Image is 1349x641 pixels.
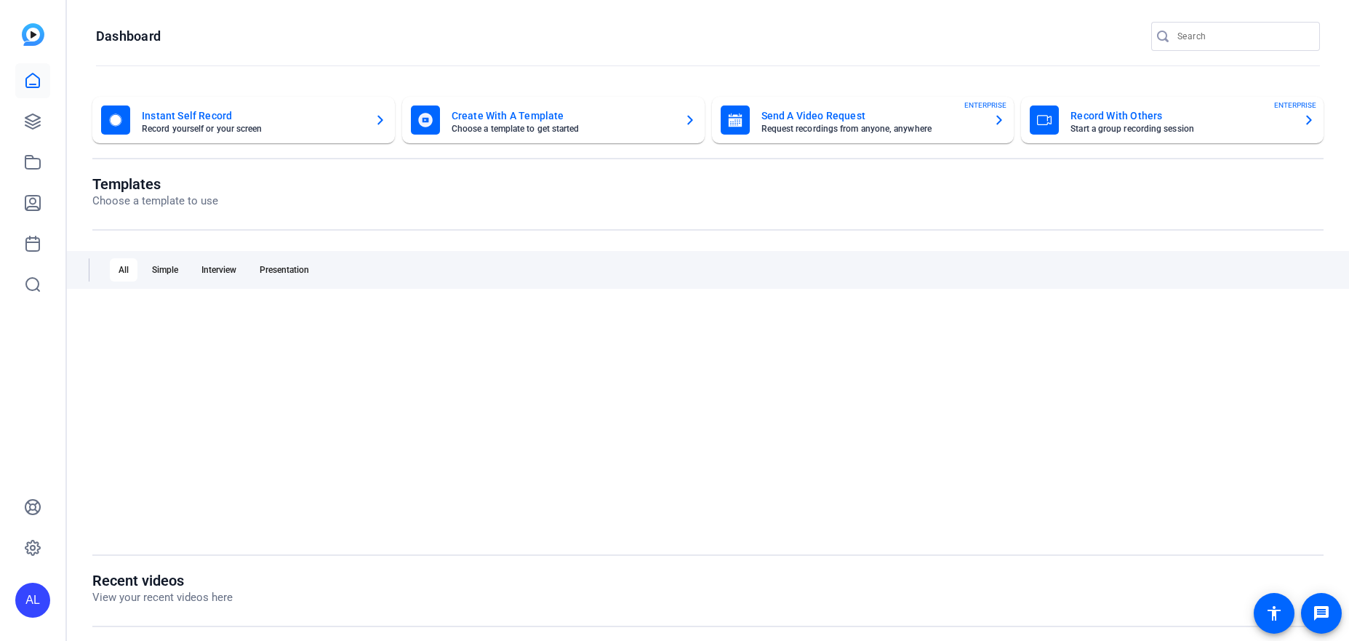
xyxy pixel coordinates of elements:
span: ENTERPRISE [1274,100,1316,111]
mat-icon: accessibility [1265,605,1283,622]
div: Simple [143,258,187,282]
div: AL [15,583,50,618]
span: ENTERPRISE [964,100,1006,111]
mat-card-title: Record With Others [1070,107,1292,124]
mat-card-title: Create With A Template [452,107,673,124]
mat-card-subtitle: Start a group recording session [1070,124,1292,133]
div: Presentation [251,258,318,282]
mat-card-subtitle: Request recordings from anyone, anywhere [761,124,982,133]
div: Interview [193,258,245,282]
h1: Templates [92,175,218,193]
p: View your recent videos here [92,589,233,606]
input: Search [1177,28,1308,45]
mat-icon: message [1313,605,1330,622]
button: Instant Self RecordRecord yourself or your screen [92,97,395,143]
button: Send A Video RequestRequest recordings from anyone, anywhereENTERPRISE [712,97,1014,143]
p: Choose a template to use [92,193,218,210]
img: blue-gradient.svg [22,23,44,46]
mat-card-subtitle: Record yourself or your screen [142,124,363,133]
button: Record With OthersStart a group recording sessionENTERPRISE [1021,97,1324,143]
h1: Recent videos [92,572,233,589]
mat-card-title: Send A Video Request [761,107,982,124]
mat-card-subtitle: Choose a template to get started [452,124,673,133]
div: All [110,258,137,282]
h1: Dashboard [96,28,161,45]
mat-card-title: Instant Self Record [142,107,363,124]
button: Create With A TemplateChoose a template to get started [402,97,705,143]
